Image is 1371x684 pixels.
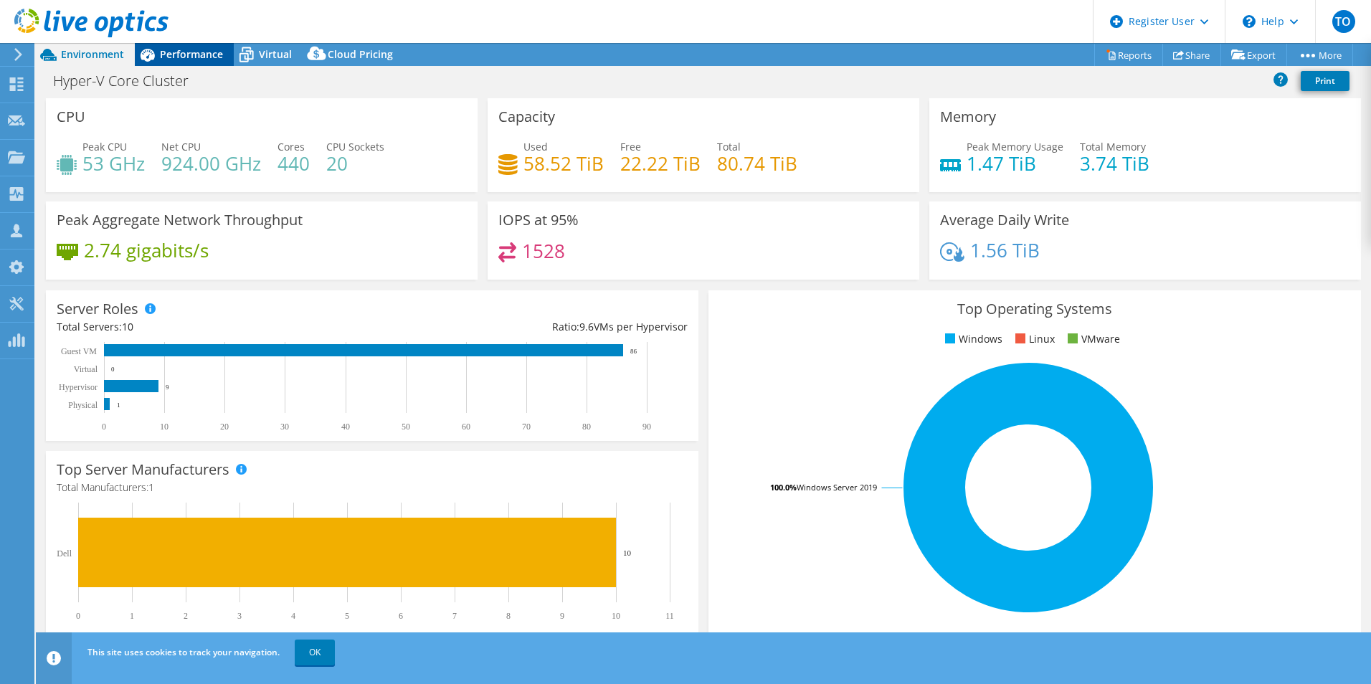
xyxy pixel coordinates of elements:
text: 0 [102,422,106,432]
text: 7 [452,611,457,621]
h4: 58.52 TiB [523,156,604,171]
span: 10 [122,320,133,333]
text: 1 [130,611,134,621]
span: 9.6 [579,320,594,333]
div: Ratio: VMs per Hypervisor [372,319,688,335]
text: 11 [665,611,674,621]
span: Net CPU [161,140,201,153]
h4: 80.74 TiB [717,156,797,171]
text: 80 [582,422,591,432]
text: Dell [57,548,72,559]
svg: \n [1243,15,1256,28]
text: 10 [612,611,620,621]
tspan: Windows Server 2019 [797,482,877,493]
text: Physical [68,400,98,410]
span: Virtual [259,47,292,61]
h4: 440 [277,156,310,171]
text: 86 [630,348,637,355]
h4: 3.74 TiB [1080,156,1149,171]
h4: 924.00 GHz [161,156,261,171]
text: 5 [345,611,349,621]
span: Peak CPU [82,140,127,153]
h4: 2.74 gigabits/s [84,242,209,258]
text: 10 [160,422,169,432]
h3: IOPS at 95% [498,212,579,228]
h3: Top Server Manufacturers [57,462,229,478]
text: 0 [76,611,80,621]
text: 70 [522,422,531,432]
text: 30 [280,422,289,432]
text: Guest VM [61,346,97,356]
span: CPU Sockets [326,140,384,153]
text: 60 [462,422,470,432]
text: Virtual [74,364,98,374]
span: This site uses cookies to track your navigation. [87,646,280,658]
span: TO [1332,10,1355,33]
h4: 1.47 TiB [967,156,1063,171]
span: Peak Memory Usage [967,140,1063,153]
span: 1 [148,480,154,494]
h4: 53 GHz [82,156,145,171]
li: VMware [1064,331,1120,347]
a: Print [1301,71,1349,91]
a: Export [1220,44,1287,66]
h3: Server Roles [57,301,138,317]
a: OK [295,640,335,665]
h3: Peak Aggregate Network Throughput [57,212,303,228]
h4: 1.56 TiB [970,242,1040,258]
text: 2 [184,611,188,621]
h3: Average Daily Write [940,212,1069,228]
span: Cloud Pricing [328,47,393,61]
text: 9 [560,611,564,621]
div: Total Servers: [57,319,372,335]
h3: Top Operating Systems [719,301,1350,317]
span: Total [717,140,741,153]
span: Total Memory [1080,140,1146,153]
li: Windows [941,331,1002,347]
text: 6 [399,611,403,621]
span: Used [523,140,548,153]
h4: Total Manufacturers: [57,480,688,495]
span: Cores [277,140,305,153]
h3: Capacity [498,109,555,125]
text: 50 [402,422,410,432]
span: Free [620,140,641,153]
a: Share [1162,44,1221,66]
text: 8 [506,611,511,621]
h3: CPU [57,109,85,125]
h3: Memory [940,109,996,125]
text: 0 [111,366,115,373]
li: Linux [1012,331,1055,347]
text: 10 [623,548,632,557]
text: 3 [237,611,242,621]
text: 9 [166,384,169,391]
h4: 20 [326,156,384,171]
h4: 22.22 TiB [620,156,701,171]
tspan: 100.0% [770,482,797,493]
text: 40 [341,422,350,432]
h1: Hyper-V Core Cluster [47,73,211,89]
span: Performance [160,47,223,61]
text: 90 [642,422,651,432]
text: Hypervisor [59,382,98,392]
a: Reports [1094,44,1163,66]
a: More [1286,44,1353,66]
text: 20 [220,422,229,432]
h4: 1528 [522,243,565,259]
span: Environment [61,47,124,61]
text: 1 [117,402,120,409]
text: 4 [291,611,295,621]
